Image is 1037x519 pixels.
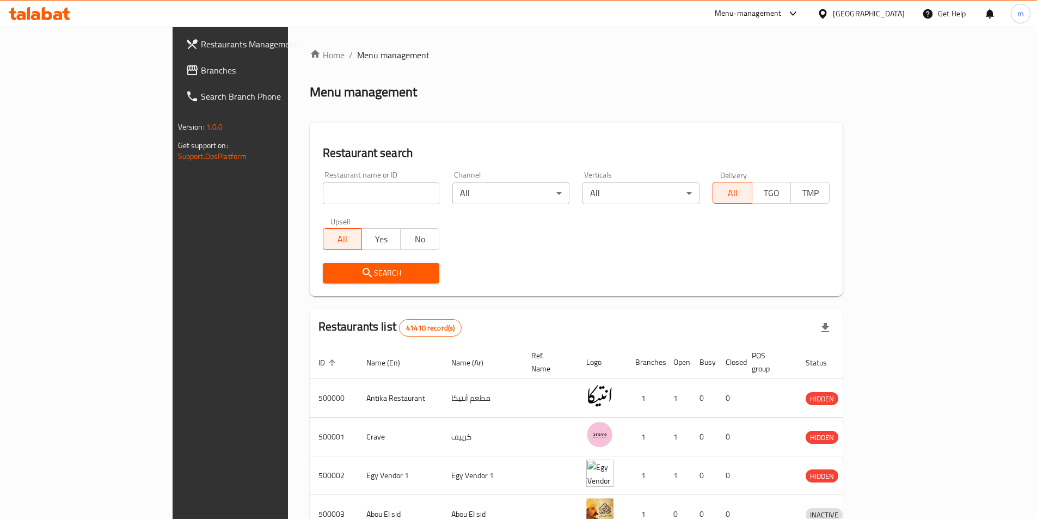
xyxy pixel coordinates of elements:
[717,418,743,456] td: 0
[691,418,717,456] td: 0
[318,356,339,369] span: ID
[691,456,717,495] td: 0
[201,38,337,51] span: Restaurants Management
[806,469,838,483] div: HIDDEN
[806,393,838,405] span: HIDDEN
[691,379,717,418] td: 0
[206,120,223,134] span: 1.0.0
[665,346,691,379] th: Open
[443,456,523,495] td: Egy Vendor 1
[358,379,443,418] td: Antika Restaurant
[451,356,498,369] span: Name (Ar)
[715,7,782,20] div: Menu-management
[665,456,691,495] td: 1
[833,8,905,20] div: [GEOGRAPHIC_DATA]
[357,48,429,62] span: Menu management
[405,231,435,247] span: No
[328,231,358,247] span: All
[178,149,247,163] a: Support.OpsPlatform
[358,456,443,495] td: Egy Vendor 1
[366,231,396,247] span: Yes
[310,48,843,62] nav: breadcrumb
[752,349,784,375] span: POS group
[586,421,613,448] img: Crave
[806,470,838,483] span: HIDDEN
[795,185,825,201] span: TMP
[578,346,627,379] th: Logo
[400,228,439,250] button: No
[752,182,791,204] button: TGO
[720,171,747,179] label: Delivery
[627,418,665,456] td: 1
[627,456,665,495] td: 1
[812,315,838,341] div: Export file
[806,431,838,444] span: HIDDEN
[361,228,401,250] button: Yes
[399,319,462,337] div: Total records count
[806,431,838,444] div: HIDDEN
[790,182,830,204] button: TMP
[586,382,613,410] img: Antika Restaurant
[443,418,523,456] td: كرييف
[366,356,414,369] span: Name (En)
[201,90,337,103] span: Search Branch Phone
[323,228,362,250] button: All
[201,64,337,77] span: Branches
[627,346,665,379] th: Branches
[323,263,440,283] button: Search
[178,138,228,152] span: Get support on:
[323,145,830,161] h2: Restaurant search
[757,185,787,201] span: TGO
[665,418,691,456] td: 1
[177,83,346,109] a: Search Branch Phone
[358,418,443,456] td: Crave
[806,356,841,369] span: Status
[318,319,462,337] h2: Restaurants list
[330,217,351,225] label: Upsell
[713,182,752,204] button: All
[582,182,699,204] div: All
[332,266,431,280] span: Search
[717,346,743,379] th: Closed
[178,120,205,134] span: Version:
[323,182,440,204] input: Search for restaurant name or ID..
[443,379,523,418] td: مطعم أنتيكا
[665,379,691,418] td: 1
[177,57,346,83] a: Branches
[717,185,747,201] span: All
[531,349,564,375] span: Ref. Name
[1017,8,1024,20] span: m
[691,346,717,379] th: Busy
[717,456,743,495] td: 0
[349,48,353,62] li: /
[586,460,613,487] img: Egy Vendor 1
[452,182,569,204] div: All
[717,379,743,418] td: 0
[177,31,346,57] a: Restaurants Management
[627,379,665,418] td: 1
[400,323,461,333] span: 41410 record(s)
[310,83,417,101] h2: Menu management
